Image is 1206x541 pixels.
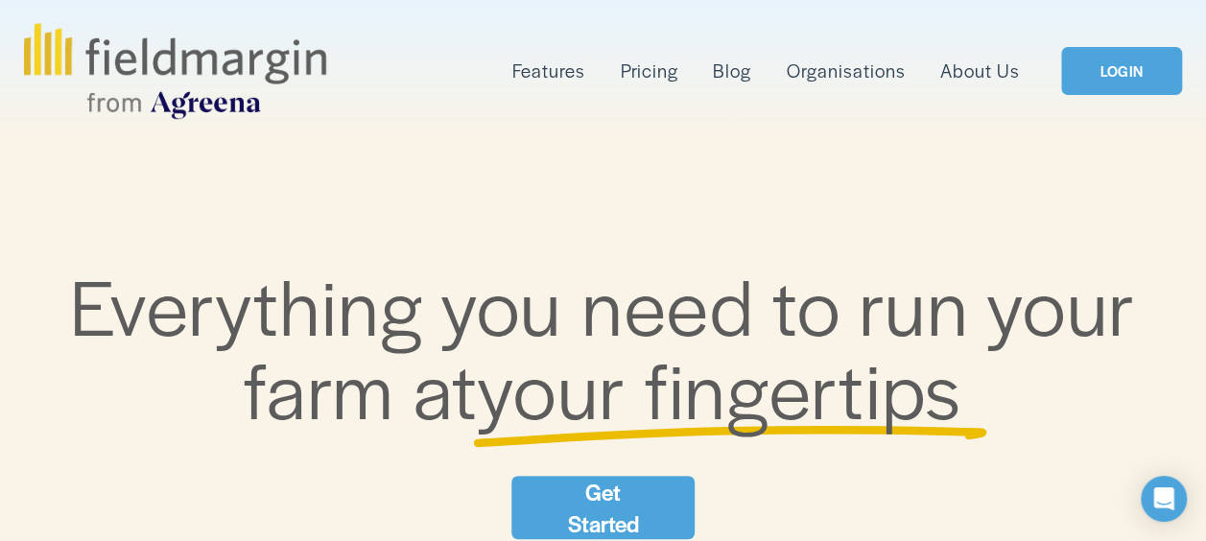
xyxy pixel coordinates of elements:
[512,56,585,86] a: folder dropdown
[787,56,906,86] a: Organisations
[477,333,961,442] span: your fingertips
[70,249,1153,442] span: Everything you need to run your farm at
[512,58,585,84] span: Features
[713,56,751,86] a: Blog
[940,56,1020,86] a: About Us
[621,56,678,86] a: Pricing
[511,476,696,539] a: Get Started
[24,23,325,119] img: fieldmargin.com
[1061,47,1182,96] a: LOGIN
[1141,476,1187,522] div: Open Intercom Messenger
